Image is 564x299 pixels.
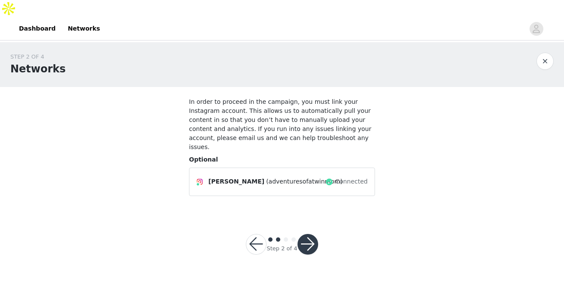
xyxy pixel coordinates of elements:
div: Step 2 of 4 [267,244,297,253]
h4: In order to proceed in the campaign, you must link your Instagram account. This allows us to auto... [189,97,375,152]
h1: Networks [10,61,66,77]
div: avatar [532,22,540,36]
span: Connected [335,177,368,186]
span: Optional [189,156,218,163]
span: [PERSON_NAME] [208,177,264,186]
a: Networks [62,19,105,38]
div: STEP 2 OF 4 [10,53,66,61]
span: (adventuresofatwinmom) [266,177,343,186]
img: Instagram Icon [196,178,203,185]
a: Dashboard [14,19,61,38]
